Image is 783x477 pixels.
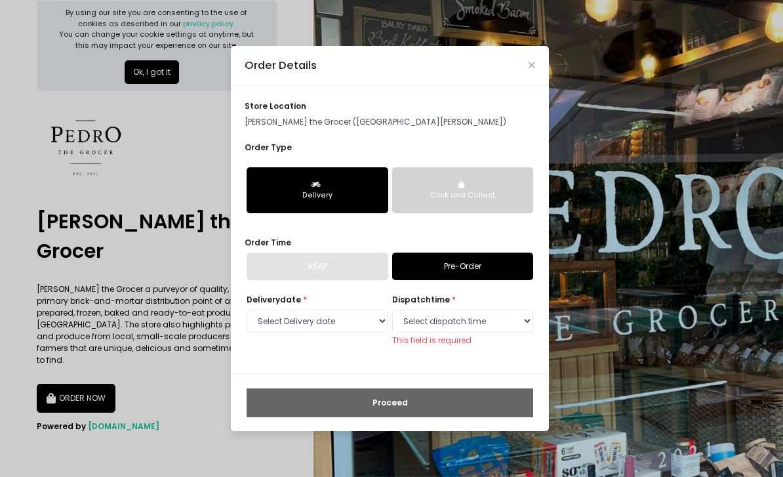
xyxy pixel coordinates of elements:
[392,253,534,280] a: Pre-Order
[392,335,534,346] div: This field is required
[247,294,301,305] span: Delivery date
[245,58,317,74] div: Order Details
[245,237,291,248] span: Order Time
[392,167,534,213] button: Click and Collect
[245,116,535,128] p: [PERSON_NAME] the Grocer ([GEOGRAPHIC_DATA][PERSON_NAME])
[392,294,450,305] span: dispatch time
[401,190,525,201] div: Click and Collect
[255,190,380,201] div: Delivery
[529,62,535,69] button: Close
[247,388,533,417] button: Proceed
[245,100,306,112] span: store location
[247,167,388,213] button: Delivery
[245,142,292,153] span: Order Type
